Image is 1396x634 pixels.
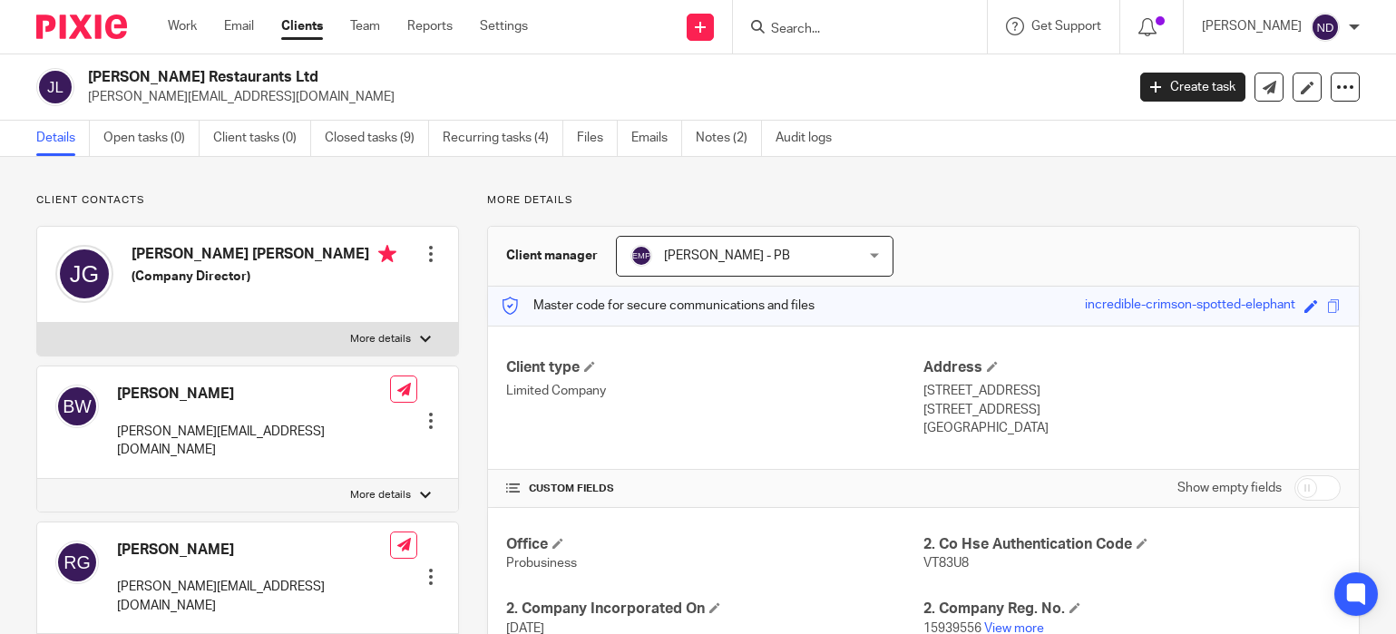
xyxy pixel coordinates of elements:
[281,17,323,35] a: Clients
[577,121,618,156] a: Files
[55,245,113,303] img: svg%3E
[350,332,411,346] p: More details
[55,541,99,584] img: svg%3E
[117,578,390,615] p: [PERSON_NAME][EMAIL_ADDRESS][DOMAIN_NAME]
[506,358,923,377] h4: Client type
[506,535,923,554] h4: Office
[923,535,1341,554] h4: 2. Co Hse Authentication Code
[923,401,1341,419] p: [STREET_ADDRESS]
[1177,479,1282,497] label: Show empty fields
[1085,296,1295,317] div: incredible-crimson-spotted-elephant
[117,385,390,404] h4: [PERSON_NAME]
[776,121,845,156] a: Audit logs
[769,22,932,38] input: Search
[117,541,390,560] h4: [PERSON_NAME]
[630,245,652,267] img: svg%3E
[1311,13,1340,42] img: svg%3E
[350,17,380,35] a: Team
[506,247,598,265] h3: Client manager
[88,88,1113,106] p: [PERSON_NAME][EMAIL_ADDRESS][DOMAIN_NAME]
[1202,17,1302,35] p: [PERSON_NAME]
[487,193,1360,208] p: More details
[325,121,429,156] a: Closed tasks (9)
[480,17,528,35] a: Settings
[923,557,969,570] span: VT83U8
[1140,73,1245,102] a: Create task
[502,297,815,315] p: Master code for secure communications and files
[506,600,923,619] h4: 2. Company Incorporated On
[213,121,311,156] a: Client tasks (0)
[132,245,396,268] h4: [PERSON_NAME] [PERSON_NAME]
[378,245,396,263] i: Primary
[923,382,1341,400] p: [STREET_ADDRESS]
[443,121,563,156] a: Recurring tasks (4)
[407,17,453,35] a: Reports
[168,17,197,35] a: Work
[36,68,74,106] img: svg%3E
[664,249,790,262] span: [PERSON_NAME] - PB
[103,121,200,156] a: Open tasks (0)
[36,121,90,156] a: Details
[923,358,1341,377] h4: Address
[696,121,762,156] a: Notes (2)
[117,423,390,460] p: [PERSON_NAME][EMAIL_ADDRESS][DOMAIN_NAME]
[506,557,577,570] span: Probusiness
[1031,20,1101,33] span: Get Support
[36,15,127,39] img: Pixie
[923,419,1341,437] p: [GEOGRAPHIC_DATA]
[88,68,908,87] h2: [PERSON_NAME] Restaurants Ltd
[506,382,923,400] p: Limited Company
[506,482,923,496] h4: CUSTOM FIELDS
[631,121,682,156] a: Emails
[350,488,411,502] p: More details
[55,385,99,428] img: svg%3E
[224,17,254,35] a: Email
[36,193,459,208] p: Client contacts
[132,268,396,286] h5: (Company Director)
[923,600,1341,619] h4: 2. Company Reg. No.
